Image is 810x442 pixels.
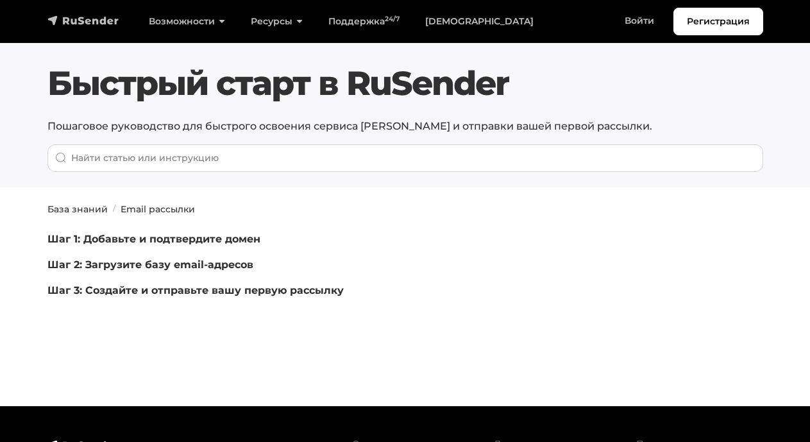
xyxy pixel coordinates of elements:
[47,64,763,103] h1: Быстрый старт в RuSender
[47,284,344,296] a: Шаг 3: Создайте и отправьте вашу первую рассылку
[136,8,238,35] a: Возможности
[47,119,763,134] p: Пошаговое руководство для быстрого освоения сервиса [PERSON_NAME] и отправки вашей первой рассылки.
[47,259,253,271] a: Шаг 2: Загрузите базу email-адресов
[121,203,195,215] a: Email рассылки
[47,144,763,172] input: When autocomplete results are available use up and down arrows to review and enter to go to the d...
[385,15,400,23] sup: 24/7
[316,8,412,35] a: Поддержка24/7
[412,8,546,35] a: [DEMOGRAPHIC_DATA]
[47,233,260,245] a: Шаг 1: Добавьте и подтвердите домен
[238,8,316,35] a: Ресурсы
[673,8,763,35] a: Регистрация
[47,203,108,215] a: База знаний
[47,14,119,27] img: RuSender
[40,203,771,216] nav: breadcrumb
[55,152,67,164] img: Поиск
[612,8,667,34] a: Войти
